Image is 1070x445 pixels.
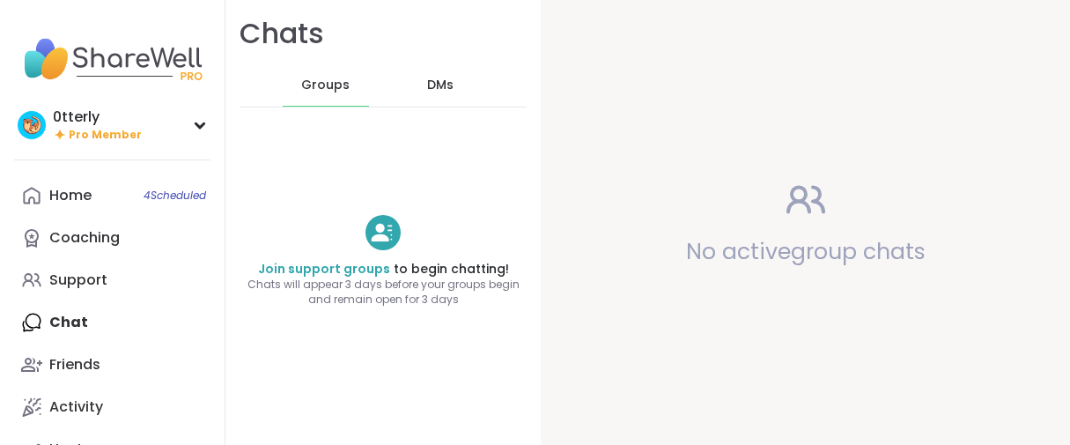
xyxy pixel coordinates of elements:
div: Friends [49,355,100,375]
span: DMs [427,77,454,94]
a: Home4Scheduled [14,174,210,217]
span: Pro Member [69,128,142,143]
span: Chats will appear 3 days before your groups begin and remain open for 3 days [225,278,541,308]
a: Friends [14,344,210,386]
span: No active group chats [686,236,926,267]
span: Groups [301,77,350,94]
img: ShareWell Nav Logo [14,28,210,90]
a: Support [14,259,210,301]
div: Coaching [49,228,120,248]
h1: Chats [240,14,324,54]
a: Activity [14,386,210,428]
div: Support [49,271,107,290]
div: Home [49,186,92,205]
a: Join support groups [258,260,390,278]
span: 4 Scheduled [144,189,206,203]
div: 0tterly [53,108,142,127]
a: Coaching [14,217,210,259]
img: 0tterly [18,111,46,139]
div: Activity [49,397,103,417]
h4: to begin chatting! [225,261,541,278]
